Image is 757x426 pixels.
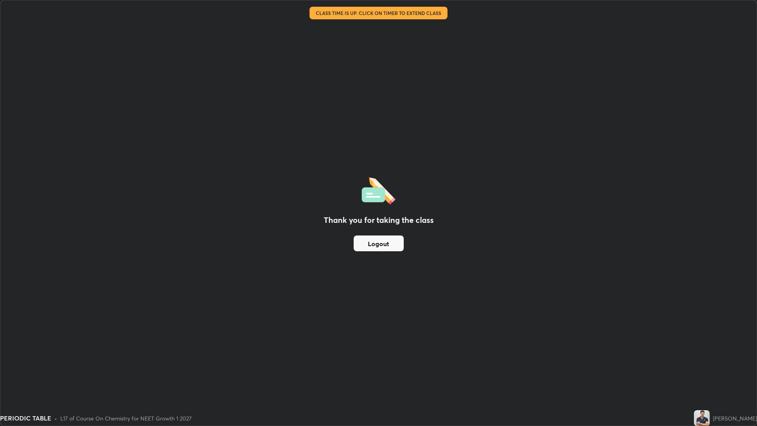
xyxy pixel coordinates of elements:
[362,175,395,205] img: offlineFeedback.1438e8b3.svg
[324,214,434,226] h2: Thank you for taking the class
[54,414,57,422] div: •
[713,414,757,422] div: [PERSON_NAME]
[694,410,710,426] img: deff180b70984a41886ebbd54a0b2187.jpg
[60,414,192,422] div: L17 of Course On Chemistry for NEET Growth 1 2027
[354,235,404,251] button: Logout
